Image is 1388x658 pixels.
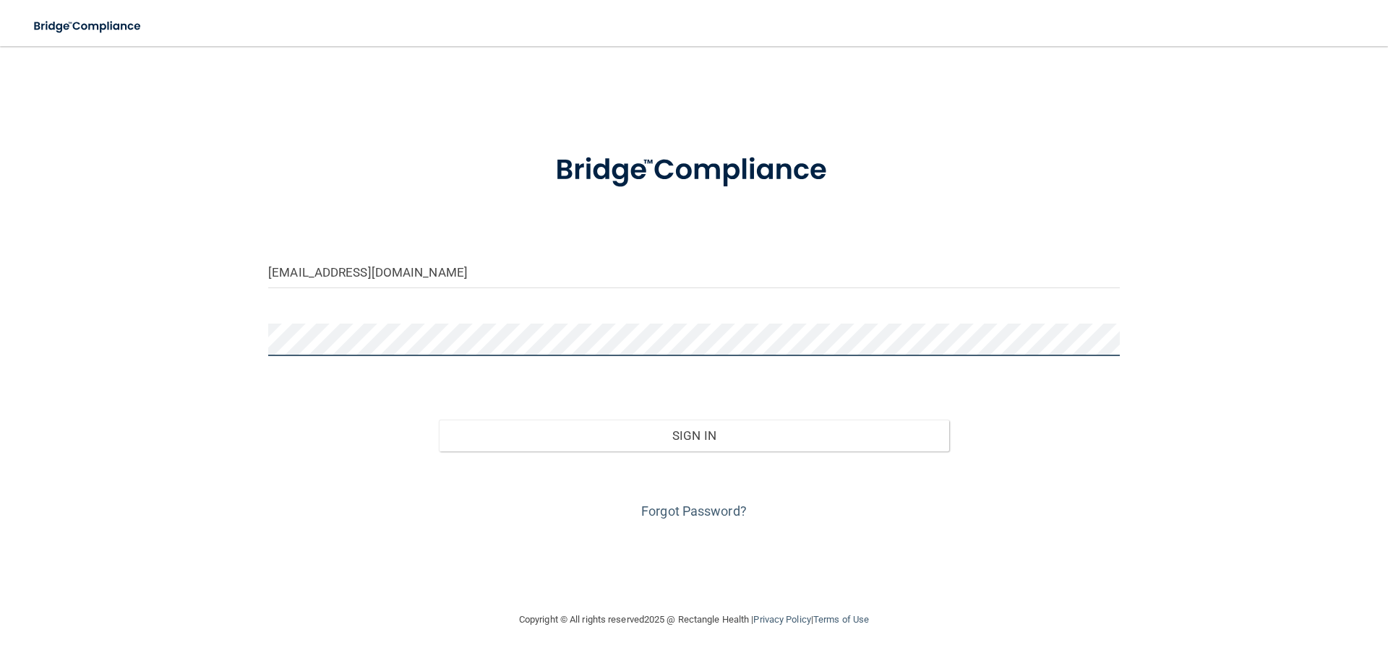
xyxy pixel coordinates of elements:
a: Terms of Use [813,614,869,625]
button: Sign In [439,420,950,451]
div: Copyright © All rights reserved 2025 @ Rectangle Health | | [430,597,958,643]
input: Email [268,256,1120,288]
img: bridge_compliance_login_screen.278c3ca4.svg [22,12,155,41]
a: Privacy Policy [753,614,810,625]
keeper-lock: Open Keeper Popup [1100,331,1118,348]
img: bridge_compliance_login_screen.278c3ca4.svg [526,133,862,208]
a: Forgot Password? [641,503,747,519]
